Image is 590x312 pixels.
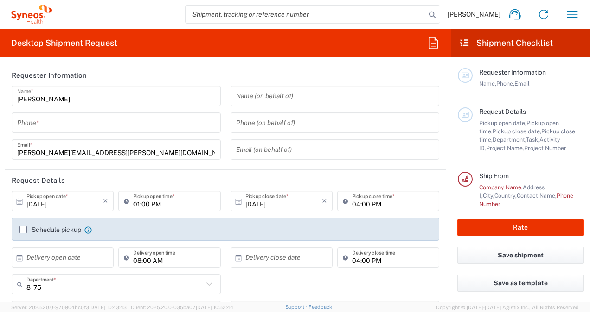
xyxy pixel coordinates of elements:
[514,80,530,87] span: Email
[11,305,127,310] span: Server: 2025.20.0-970904bc0f3
[285,304,308,310] a: Support
[479,172,509,180] span: Ship From
[457,219,584,236] button: Rate
[479,184,523,191] span: Company Name,
[493,136,526,143] span: Department,
[131,305,233,310] span: Client: 2025.20.0-035ba07
[11,37,117,49] h2: Desktop Shipment Request
[524,144,566,151] span: Project Number
[12,176,65,185] h2: Request Details
[19,226,81,233] label: Schedule pickup
[436,303,579,312] span: Copyright © [DATE]-[DATE] Agistix Inc., All Rights Reserved
[459,37,553,49] h2: Shipment Checklist
[103,193,108,208] i: ×
[448,10,500,19] span: [PERSON_NAME]
[479,108,526,115] span: Request Details
[483,192,494,199] span: City,
[517,192,557,199] span: Contact Name,
[479,119,526,126] span: Pickup open date,
[526,136,539,143] span: Task,
[89,305,127,310] span: [DATE] 10:43:43
[486,144,524,151] span: Project Name,
[479,69,546,76] span: Requester Information
[494,192,517,199] span: Country,
[493,128,541,135] span: Pickup close date,
[457,247,584,264] button: Save shipment
[196,305,233,310] span: [DATE] 10:52:44
[479,80,496,87] span: Name,
[186,6,426,23] input: Shipment, tracking or reference number
[322,193,327,208] i: ×
[12,71,87,80] h2: Requester Information
[496,80,514,87] span: Phone,
[457,275,584,292] button: Save as template
[308,304,332,310] a: Feedback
